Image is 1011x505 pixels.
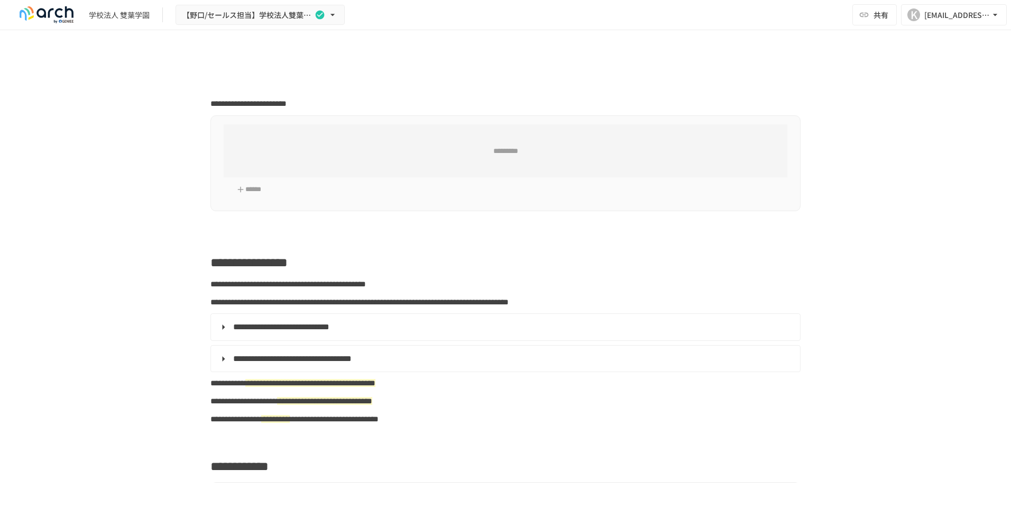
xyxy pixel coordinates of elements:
[907,8,920,21] div: K
[901,4,1007,25] button: K[EMAIL_ADDRESS][DOMAIN_NAME]
[874,9,888,21] span: 共有
[852,4,897,25] button: 共有
[89,10,150,21] div: 学校法人 雙葉学園
[182,8,313,22] span: 【野口/セールス担当】学校法人雙葉学園様_初期設定サポート
[13,6,80,23] img: logo-default@2x-9cf2c760.svg
[924,8,990,22] div: [EMAIL_ADDRESS][DOMAIN_NAME]
[176,5,345,25] button: 【野口/セールス担当】学校法人雙葉学園様_初期設定サポート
